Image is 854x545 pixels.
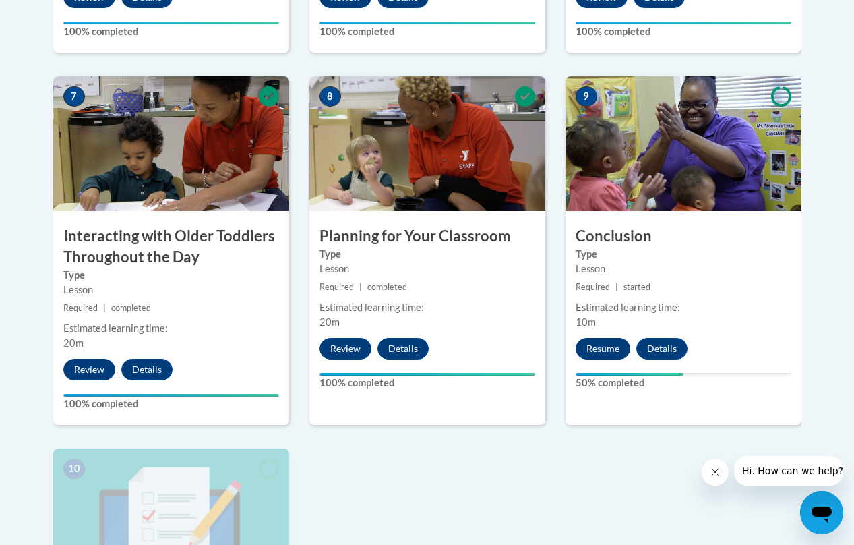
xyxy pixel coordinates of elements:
[63,359,115,380] button: Review
[63,86,85,107] span: 7
[359,282,362,292] span: |
[566,226,801,247] h3: Conclusion
[63,24,279,39] label: 100% completed
[319,247,535,262] label: Type
[576,338,630,360] button: Resume
[576,373,683,376] div: Your progress
[53,226,289,268] h3: Interacting with Older Toddlers Throughout the Day
[636,338,688,360] button: Details
[111,303,151,313] span: completed
[121,359,173,380] button: Details
[623,282,650,292] span: started
[319,86,341,107] span: 8
[576,262,791,277] div: Lesson
[319,373,535,376] div: Your progress
[319,282,354,292] span: Required
[63,268,279,283] label: Type
[319,376,535,391] label: 100% completed
[566,76,801,211] img: Course Image
[576,316,596,328] span: 10m
[702,459,729,486] iframe: Close message
[309,226,545,247] h3: Planning for Your Classroom
[377,338,429,360] button: Details
[576,22,791,24] div: Your progress
[576,300,791,315] div: Estimated learning time:
[63,303,98,313] span: Required
[576,282,610,292] span: Required
[63,337,84,349] span: 20m
[319,300,535,315] div: Estimated learning time:
[319,22,535,24] div: Your progress
[576,247,791,262] label: Type
[319,316,340,328] span: 20m
[63,283,279,297] div: Lesson
[576,376,791,391] label: 50% completed
[53,76,289,211] img: Course Image
[309,76,545,211] img: Course Image
[319,338,371,360] button: Review
[63,394,279,397] div: Your progress
[319,24,535,39] label: 100% completed
[63,22,279,24] div: Your progress
[615,282,618,292] span: |
[576,24,791,39] label: 100% completed
[800,491,843,534] iframe: Button to launch messaging window
[367,282,407,292] span: completed
[63,459,85,479] span: 10
[63,397,279,411] label: 100% completed
[319,262,535,277] div: Lesson
[576,86,597,107] span: 9
[734,456,843,486] iframe: Message from company
[103,303,106,313] span: |
[63,321,279,336] div: Estimated learning time:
